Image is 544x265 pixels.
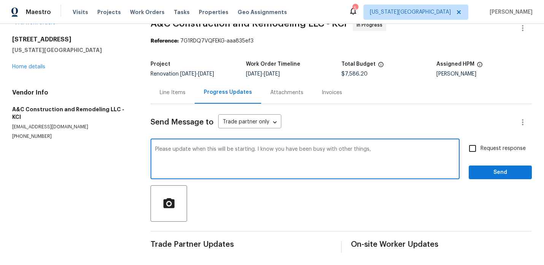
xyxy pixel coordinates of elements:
h5: Total Budget [341,62,376,67]
span: In Progress [357,21,385,29]
span: The hpm assigned to this work order. [477,62,483,71]
span: [US_STATE][GEOGRAPHIC_DATA] [370,8,451,16]
span: Tasks [174,9,190,15]
span: [DATE] [264,71,280,77]
span: Visits [73,8,88,16]
span: [PERSON_NAME] [487,8,533,16]
span: - [180,71,214,77]
div: [PERSON_NAME] [436,71,532,77]
span: - [246,71,280,77]
h5: [US_STATE][GEOGRAPHIC_DATA] [12,46,132,54]
h4: Vendor Info [12,89,132,96]
h5: Project [151,62,170,67]
span: Renovation [151,71,214,77]
span: Send [475,168,526,177]
span: On-site Worker Updates [351,241,532,248]
h5: A&C Construction and Remodeling LLC - KCI [12,106,132,121]
span: Send Message to [151,118,214,126]
span: The total cost of line items that have been proposed by Opendoor. This sum includes line items th... [378,62,384,71]
p: [PHONE_NUMBER] [12,133,132,140]
span: [DATE] [246,71,262,77]
div: Invoices [322,89,342,96]
span: $7,586.20 [341,71,368,77]
span: Properties [199,8,228,16]
div: Attachments [270,89,303,96]
h5: Assigned HPM [436,62,474,67]
div: Progress Updates [204,88,252,96]
div: 5 [352,5,358,12]
div: Trade partner only [218,116,281,129]
span: A&C Construction and Remodeling LLC - KCI [151,19,347,28]
span: Trade Partner Updates [151,241,332,248]
span: Work Orders [130,8,165,16]
span: Geo Assignments [238,8,287,16]
b: Reference: [151,38,179,44]
span: [DATE] [180,71,196,77]
a: Home details [12,64,45,69]
textarea: Please update when this will be starting. I know you have been busy with other things, [155,147,455,173]
div: Line Items [160,89,186,96]
h2: [STREET_ADDRESS] [12,36,132,43]
p: [EMAIL_ADDRESS][DOMAIN_NAME] [12,124,132,130]
button: Send [469,166,532,180]
span: [DATE] [198,71,214,77]
span: Maestro [26,8,51,16]
div: 7G1RDQ7VQFEKG-aaa835ef3 [151,37,532,45]
h5: Work Order Timeline [246,62,300,67]
span: Projects [97,8,121,16]
span: Request response [481,145,526,153]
